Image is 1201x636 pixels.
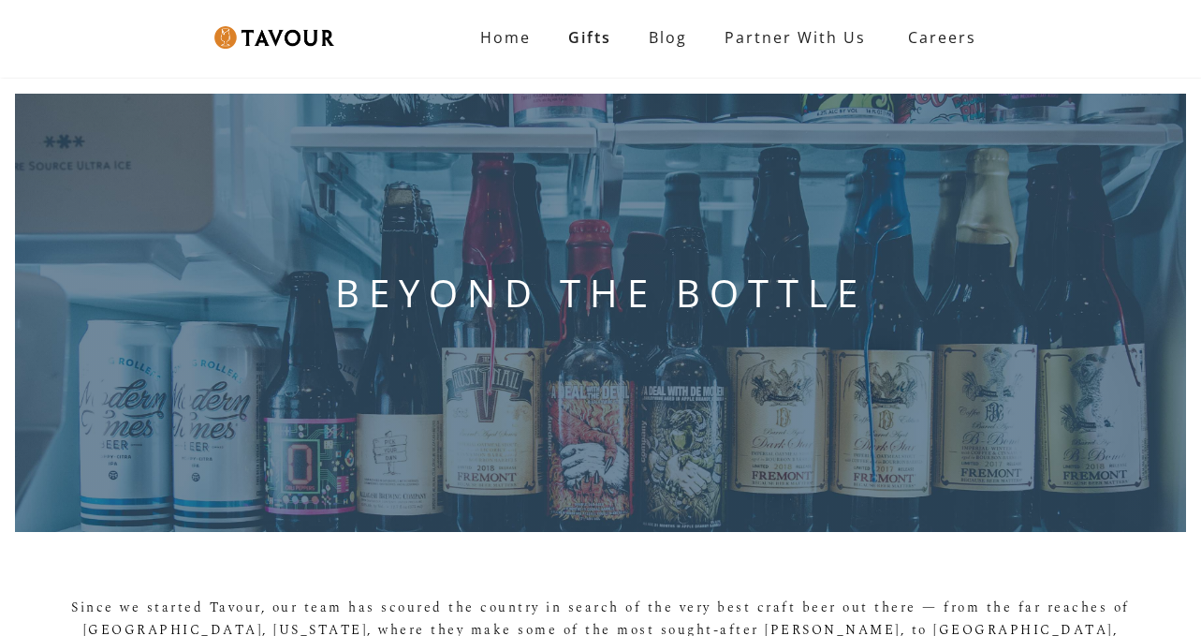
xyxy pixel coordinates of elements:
[706,19,885,56] a: Partner with Us
[480,27,531,48] strong: Home
[908,19,976,56] strong: Careers
[885,11,990,64] a: Careers
[461,19,549,56] a: Home
[335,271,867,316] h1: BEYOND THE BOTTLE
[630,19,706,56] a: Blog
[549,19,630,56] a: Gifts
